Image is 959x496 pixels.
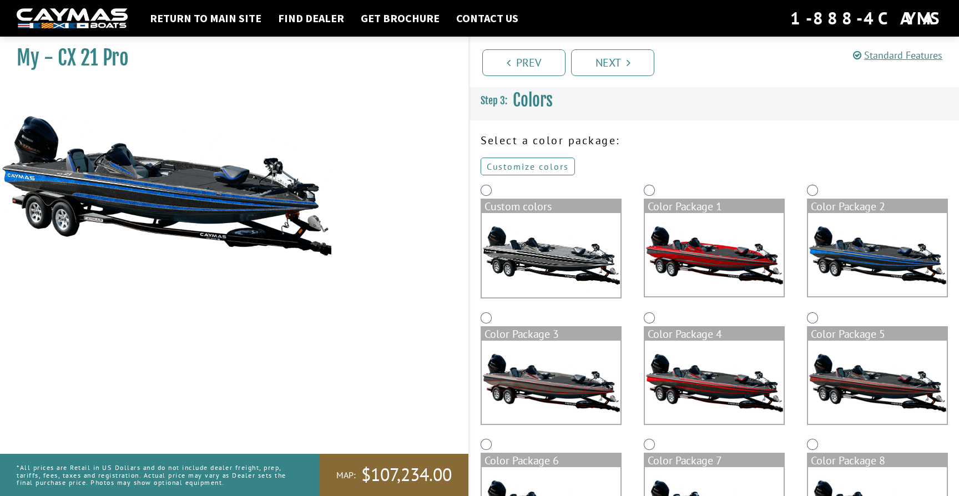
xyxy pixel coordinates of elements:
[361,463,452,487] span: $107,234.00
[645,327,784,341] div: Color Package 4
[482,213,620,297] img: cx-Base-Layer.png
[17,458,295,492] p: *All prices are Retail in US Dollars and do not include dealer freight, prep, tariffs, fees, taxe...
[808,200,947,213] div: Color Package 2
[645,341,784,424] img: color_package_285.png
[853,49,942,62] a: Standard Features
[470,80,959,121] h3: Colors
[571,49,654,76] a: Next
[17,45,441,70] h1: My - CX 21 Pro
[482,49,566,76] a: Prev
[144,11,267,26] a: Return to main site
[355,11,445,26] a: Get Brochure
[481,132,948,149] p: Select a color package:
[808,341,947,424] img: color_package_286.png
[645,200,784,213] div: Color Package 1
[17,8,128,29] img: white-logo-c9c8dbefe5ff5ceceb0f0178aa75bf4bb51f6bca0971e226c86eb53dfe498488.png
[482,454,620,467] div: Color Package 6
[808,213,947,296] img: color_package_283.png
[451,11,524,26] a: Contact Us
[645,213,784,296] img: color_package_282.png
[790,6,942,31] div: 1-888-4CAYMAS
[481,158,575,175] a: Customize colors
[808,454,947,467] div: Color Package 8
[482,341,620,424] img: color_package_284.png
[482,327,620,341] div: Color Package 3
[336,469,356,481] span: MAP:
[272,11,350,26] a: Find Dealer
[320,454,468,496] a: MAP:$107,234.00
[645,454,784,467] div: Color Package 7
[479,48,959,76] ul: Pagination
[482,200,620,213] div: Custom colors
[808,327,947,341] div: Color Package 5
